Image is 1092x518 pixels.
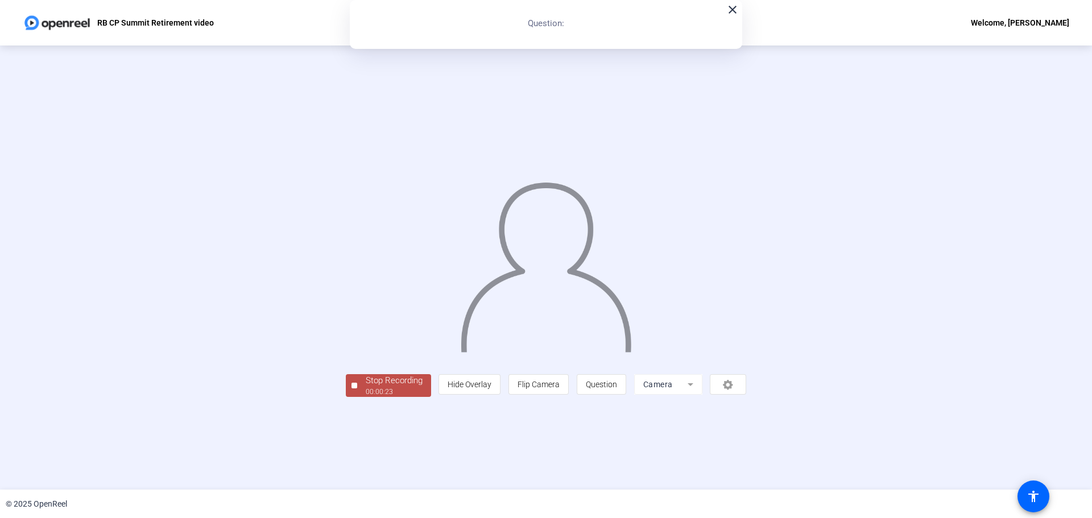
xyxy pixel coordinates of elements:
div: Stop Recording [366,374,423,387]
mat-icon: accessibility [1027,490,1040,503]
button: Stop Recording00:00:23 [346,374,431,397]
p: Question: [528,17,564,30]
mat-icon: close [726,3,739,16]
button: Hide Overlay [439,374,500,395]
span: Flip Camera [518,380,560,389]
button: Question [577,374,626,395]
div: © 2025 OpenReel [6,498,67,510]
img: overlay [460,172,633,352]
div: Welcome, [PERSON_NAME] [971,16,1069,30]
div: 00:00:23 [366,387,423,397]
p: RB CP Summit Retirement video [97,16,214,30]
img: OpenReel logo [23,11,92,34]
span: Hide Overlay [448,380,491,389]
button: Flip Camera [508,374,569,395]
span: Question [586,380,617,389]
